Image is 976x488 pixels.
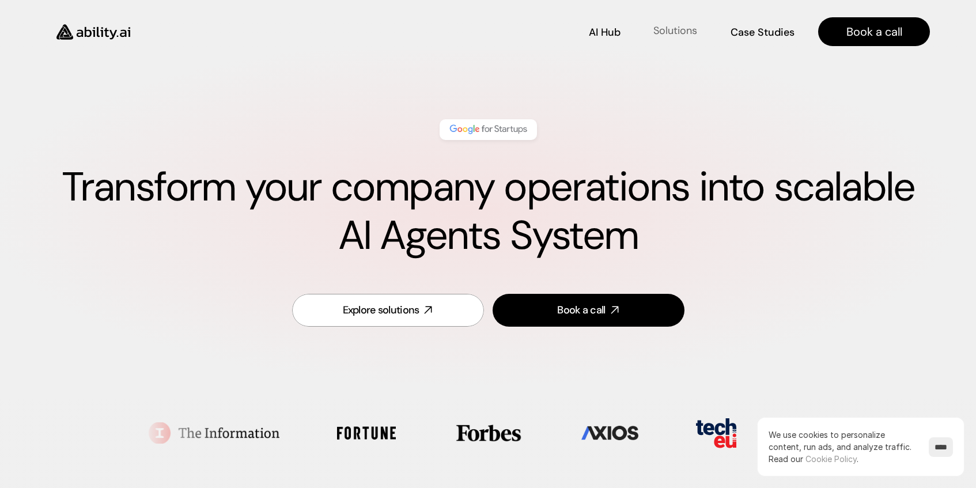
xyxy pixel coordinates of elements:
[292,294,484,327] a: Explore solutions
[805,454,857,464] a: Cookie Policy
[589,22,621,42] a: AI Hub
[557,303,605,317] div: Book a call
[343,303,419,317] div: Explore solutions
[589,25,621,40] p: AI Hub
[769,454,858,464] span: Read our .
[769,429,917,465] p: We use cookies to personalize content, run ads, and analyze traffic.
[730,22,795,42] a: Case Studies
[731,25,795,40] p: Case Studies
[652,22,698,42] a: Solutions
[818,17,930,46] a: Book a call
[493,294,684,327] a: Book a call
[46,163,930,260] h1: Transform your company operations into scalable AI Agents System
[146,17,930,46] nav: Main navigation
[653,24,697,38] p: Solutions
[846,24,902,40] p: Book a call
